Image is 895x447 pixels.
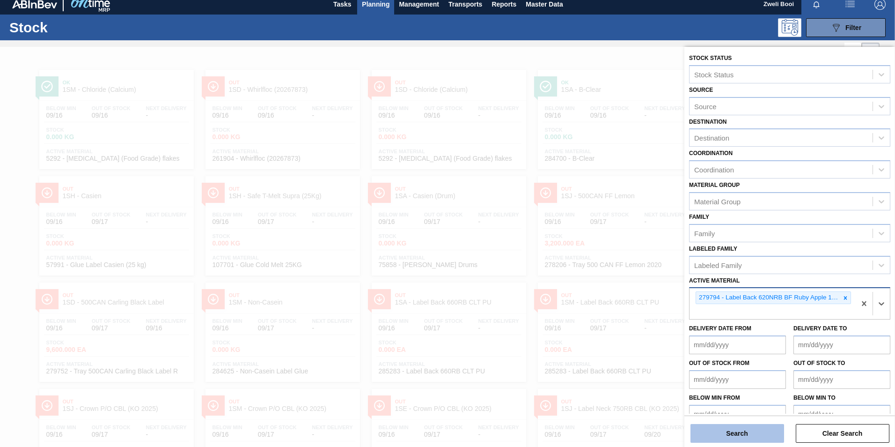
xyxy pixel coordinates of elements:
label: Labeled Family [689,246,737,252]
span: Filter [845,24,861,31]
div: Programming: no user selected [778,18,801,37]
div: Material Group [694,197,741,205]
div: Source [694,102,717,110]
label: Out of Stock from [689,360,749,366]
label: Family [689,214,709,220]
label: Delivery Date to [793,325,847,332]
input: mm/dd/yyyy [793,335,890,354]
input: mm/dd/yyyy [689,405,786,424]
div: Card Vision [862,43,880,60]
div: Family [694,229,715,237]
button: Filter [806,18,886,37]
label: Source [689,87,713,93]
label: Stock Status [689,55,732,61]
label: Destination [689,119,726,125]
label: Out of Stock to [793,360,845,366]
label: Material Group [689,182,740,188]
label: Delivery Date from [689,325,751,332]
label: Below Min from [689,395,740,401]
div: Coordination [694,166,734,174]
h1: Stock [9,22,149,33]
div: List Vision [844,43,862,60]
div: Labeled Family [694,261,742,269]
label: Active Material [689,277,740,284]
input: mm/dd/yyyy [793,405,890,424]
div: Destination [694,134,729,142]
div: Stock Status [694,70,734,78]
input: mm/dd/yyyy [689,370,786,389]
label: Below Min to [793,395,836,401]
label: Coordination [689,150,733,156]
input: mm/dd/yyyy [689,335,786,354]
div: 279794 - Label Back 620NRB BF Ruby Apple 1x12 [696,292,840,304]
input: mm/dd/yyyy [793,370,890,389]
